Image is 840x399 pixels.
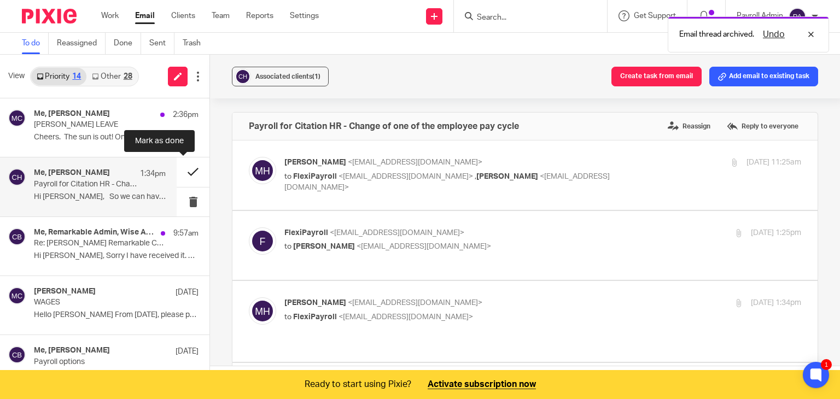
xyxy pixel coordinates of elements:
[44,79,294,87] span: . This is to allow time for any issues arising with loading the payrolls!
[84,201,102,209] b: Dial
[255,73,320,80] span: Associated clients
[284,243,291,250] span: to
[22,33,49,54] a: To do
[176,287,199,298] p: [DATE]
[8,168,26,186] img: svg%3E
[57,33,106,54] a: Reassigned
[1,358,65,367] span: [PERSON_NAME]
[284,229,328,237] span: FlexiPayroll
[124,73,132,80] div: 28
[760,28,788,41] button: Undo
[90,68,180,77] span: that go through the Bank
[232,67,329,86] button: Associated clients(1)
[348,299,482,307] span: <[EMAIL_ADDRESS][DOMAIN_NAME]>
[173,109,199,120] p: 2:36pm
[293,243,355,250] span: [PERSON_NAME]
[34,287,96,296] h4: [PERSON_NAME]
[140,168,166,179] p: 1:34pm
[249,297,276,325] img: svg%3E
[453,24,463,32] span: 😊
[183,33,209,54] a: Trash
[34,228,155,237] h4: Me, Remarkable Admin, Wise Advice Support
[101,10,119,21] a: Work
[1,383,5,391] span: E
[330,229,464,237] span: <[EMAIL_ADDRESS][DOMAIN_NAME]>
[34,310,199,320] p: Hello [PERSON_NAME] From [DATE], please pay the...
[348,159,482,166] span: <[EMAIL_ADDRESS][DOMAIN_NAME]>
[751,227,801,239] p: [DATE] 1:25pm
[98,201,102,209] u: 2
[679,29,754,40] p: Email thread archived.
[212,10,230,21] a: Team
[34,133,199,142] p: Cheers. The sun is out! On [DATE]..
[171,10,195,21] a: Clients
[284,313,291,321] span: to
[34,120,166,130] p: [PERSON_NAME] LEAVE
[34,346,110,355] h4: Me, [PERSON_NAME]
[8,228,26,245] img: svg%3E
[611,67,702,86] button: Create task from email
[135,10,155,21] a: Email
[34,357,166,367] p: Payroll options
[31,68,86,85] a: Priority14
[173,228,199,239] p: 9:57am
[789,8,806,25] img: svg%3E
[72,56,74,65] span: :
[1,368,82,375] span: Senior Financial Accountant
[339,313,473,321] span: <[EMAIL_ADDRESS][DOMAIN_NAME]>
[34,298,166,307] p: WAGES
[8,383,119,391] a: [EMAIL_ADDRESS][DOMAIN_NAME]
[290,10,319,21] a: Settings
[131,212,191,220] a: [DOMAIN_NAME]
[86,68,137,85] a: Other28
[8,109,26,127] img: svg%3E
[746,157,801,168] p: [DATE] 11:25am
[34,168,110,178] h4: Me, [PERSON_NAME]
[665,118,713,134] label: Reassign
[34,239,166,248] p: Re: [PERSON_NAME] Remarkable Cream
[249,227,276,255] img: svg%3E
[293,313,337,321] span: FlexiPayroll
[284,299,346,307] span: [PERSON_NAME]
[249,121,519,132] h4: Payroll for Citation HR - Change of one of the employee pay cycle
[8,71,25,82] span: View
[8,287,26,304] img: svg%3E
[312,73,320,80] span: (1)
[246,10,273,21] a: Reports
[72,73,81,80] div: 14
[22,9,77,24] img: Pixie
[180,68,291,77] span: ) need to be
[709,67,818,86] button: Add email to existing task
[357,243,491,250] span: <[EMAIL_ADDRESS][DOMAIN_NAME]>
[821,359,832,370] div: 1
[114,33,141,54] a: Done
[284,173,291,180] span: to
[16,68,87,77] span: AMSL-NET Payrolls
[34,251,199,261] p: Hi [PERSON_NAME], Sorry I have received it. We...
[724,118,801,134] label: Reply to everyone
[149,33,174,54] a: Sent
[475,173,476,180] span: ,
[293,173,337,180] span: FlexiPayroll
[476,173,538,180] span: [PERSON_NAME]
[34,180,139,189] p: Payroll for Citation HR - Change of one of the employee pay cycle
[34,109,110,119] h4: Me, [PERSON_NAME]
[8,346,26,363] img: svg%3E
[87,68,90,77] span: (
[751,297,801,309] p: [DATE] 1:34pm
[284,159,346,166] span: [PERSON_NAME]
[223,68,291,77] u: finalised/approved/
[176,346,199,357] p: [DATE]
[235,68,251,85] img: svg%3E
[339,173,473,180] span: <[EMAIL_ADDRESS][DOMAIN_NAME]>
[34,192,166,202] p: Hi [PERSON_NAME], So we can have one employee...
[291,68,487,77] span: and payments showing as paid into our Trust Account
[249,157,276,184] img: svg%3E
